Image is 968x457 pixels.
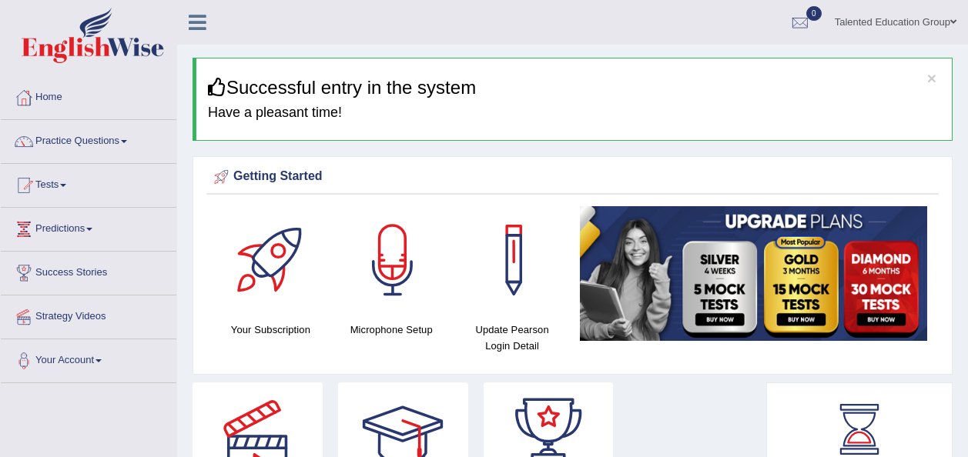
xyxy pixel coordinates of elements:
a: Your Account [1,339,176,378]
a: Strategy Videos [1,295,176,334]
div: Getting Started [210,165,935,188]
a: Tests [1,164,176,202]
a: Home [1,76,176,115]
h4: Your Subscription [218,322,323,338]
span: 0 [806,6,822,21]
img: small5.jpg [580,206,927,340]
a: Predictions [1,208,176,246]
button: × [927,70,936,86]
a: Success Stories [1,252,176,290]
h3: Successful entry in the system [208,78,940,98]
a: Practice Questions [1,120,176,158]
h4: Update Pearson Login Detail [460,322,565,354]
h4: Microphone Setup [339,322,444,338]
h4: Have a pleasant time! [208,105,940,121]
